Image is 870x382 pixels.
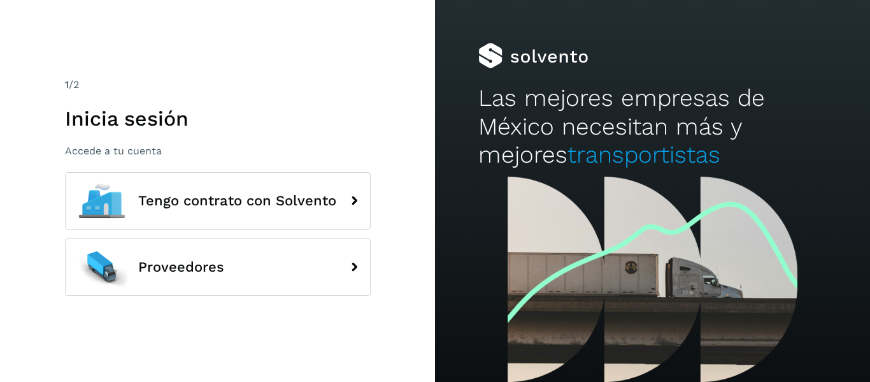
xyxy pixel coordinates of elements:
[478,84,826,169] h2: Las mejores empresas de México necesitan más y mejores
[65,78,69,91] span: 1
[65,145,371,157] p: Accede a tu cuenta
[138,193,336,209] span: Tengo contrato con Solvento
[65,107,371,131] h1: Inicia sesión
[65,172,371,230] button: Tengo contrato con Solvento
[567,141,720,168] span: transportistas
[65,77,371,92] div: /2
[138,260,224,275] span: Proveedores
[65,239,371,296] button: Proveedores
